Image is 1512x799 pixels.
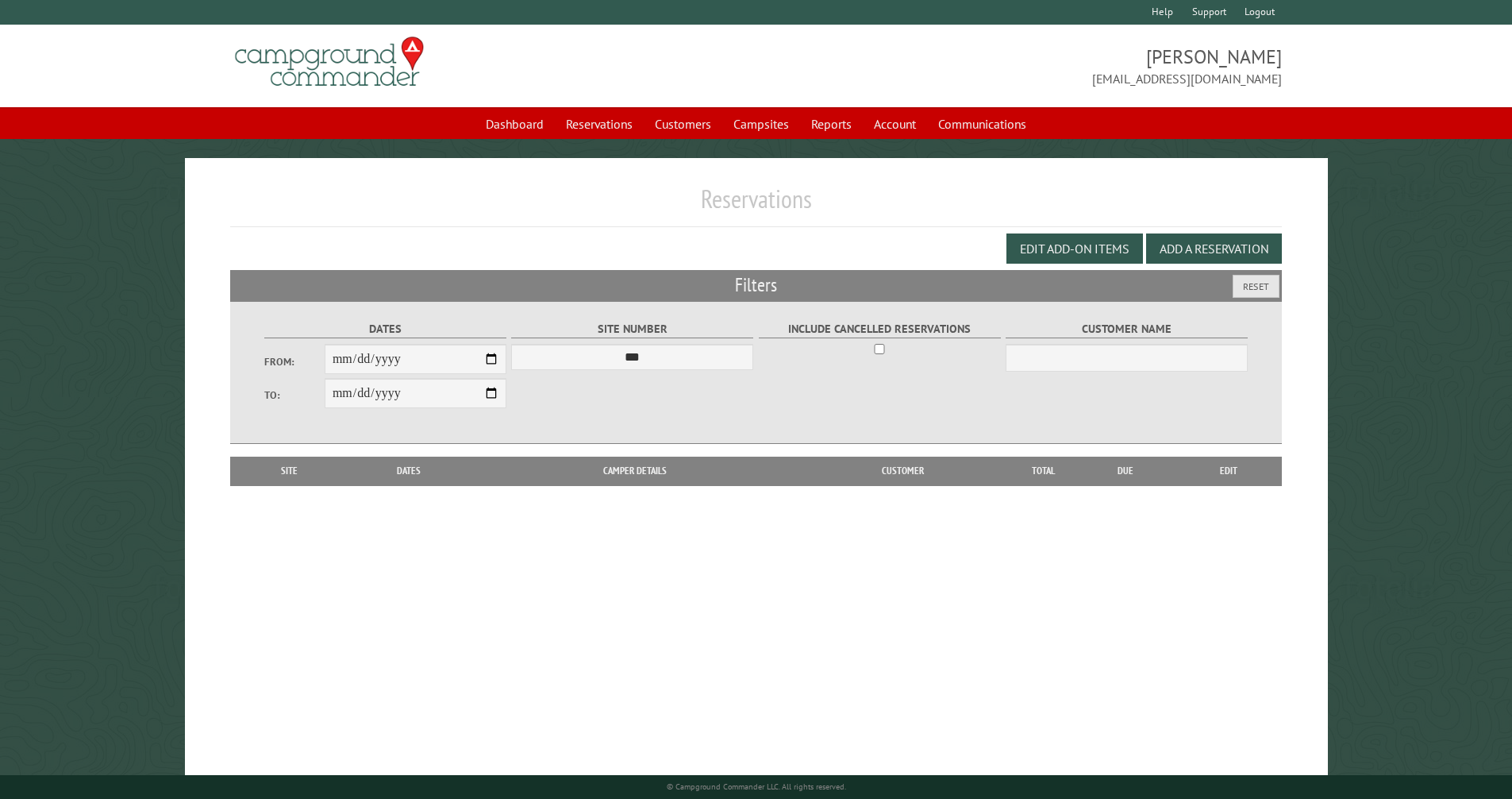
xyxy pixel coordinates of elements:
[667,782,846,792] small: © Campground Commander LLC. All rights reserved.
[264,320,506,338] label: Dates
[802,109,861,139] a: Reports
[264,388,325,403] label: To:
[238,457,341,485] th: Site
[1075,457,1175,485] th: Due
[264,354,325,369] label: From:
[511,320,753,338] label: Site Number
[1006,320,1248,338] label: Customer Name
[476,109,553,139] a: Dashboard
[759,320,1001,338] label: Include Cancelled Reservations
[864,109,925,139] a: Account
[477,457,793,485] th: Camper Details
[1146,234,1282,264] button: Add a Reservation
[724,109,798,139] a: Campsites
[1175,457,1283,485] th: Edit
[1012,457,1075,485] th: Total
[793,457,1012,485] th: Customer
[556,109,642,139] a: Reservations
[1006,234,1143,264] button: Edit Add-on Items
[230,270,1283,300] h2: Filters
[1233,275,1279,298] button: Reset
[645,109,721,139] a: Customers
[230,31,429,93] img: Campground Commander
[341,457,477,485] th: Dates
[230,183,1283,227] h1: Reservations
[929,109,1036,139] a: Communications
[756,44,1283,88] span: [PERSON_NAME] [EMAIL_ADDRESS][DOMAIN_NAME]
